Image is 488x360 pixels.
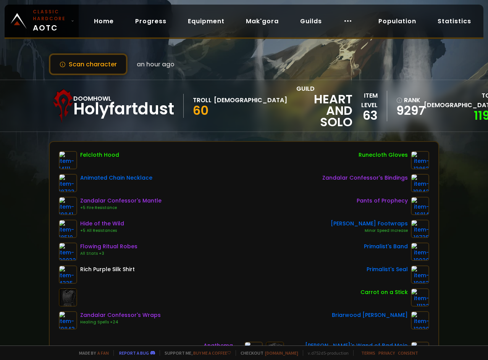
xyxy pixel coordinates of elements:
[80,265,135,273] div: Rich Purple Silk Shirt
[305,342,408,350] div: [PERSON_NAME]'s Wand of Bad Mojo
[322,174,408,182] div: Zandalar Confessor's Bindings
[352,91,378,110] div: item level
[73,103,174,115] div: Holyfartdust
[193,102,208,119] span: 60
[59,311,77,329] img: item-19843
[411,151,429,169] img: item-13863
[352,110,378,121] div: 63
[398,350,418,356] a: Consent
[364,243,408,251] div: Primalist's Band
[411,197,429,215] img: item-16814
[73,94,174,103] div: Doomhowl
[182,13,231,29] a: Equipment
[80,205,162,211] div: +5 Fire Resistance
[431,13,477,29] a: Statistics
[137,59,175,69] span: an hour ago
[80,151,119,159] div: Felcloth Hood
[129,13,173,29] a: Progress
[296,93,352,128] span: Heart and Solo
[303,350,349,356] span: v. d752d5 - production
[294,13,328,29] a: Guilds
[80,220,124,228] div: Hide of the Wild
[80,319,161,325] div: Healing Spells +24
[372,13,422,29] a: Population
[214,95,287,105] div: [DEMOGRAPHIC_DATA]
[33,8,68,22] small: Classic Hardcore
[193,95,212,105] div: Troll
[396,95,419,105] div: rank
[59,265,77,284] img: item-4335
[80,197,162,205] div: Zandalar Confessor's Mantle
[331,228,408,234] div: Minor Speed Increase
[411,220,429,238] img: item-18735
[33,8,68,34] span: AOTC
[411,311,429,329] img: item-12930
[59,220,77,238] img: item-18510
[88,13,120,29] a: Home
[240,13,285,29] a: Mak'gora
[265,350,298,356] a: [DOMAIN_NAME]
[411,265,429,284] img: item-19863
[359,151,408,159] div: Runecloth Gloves
[59,174,77,192] img: item-18723
[80,174,152,182] div: Animated Chain Necklace
[361,350,375,356] a: Terms
[411,288,429,307] img: item-11122
[236,350,298,356] span: Checkout
[411,174,429,192] img: item-19842
[80,228,124,234] div: +5 All Resistances
[378,350,395,356] a: Privacy
[49,53,128,75] button: Scan character
[5,5,79,37] a: Classic HardcoreAOTC
[80,251,137,257] div: All Stats +3
[331,220,408,228] div: [PERSON_NAME] Footwraps
[74,350,109,356] span: Made by
[296,84,352,128] div: guild
[367,265,408,273] div: Primalist's Seal
[193,350,231,356] a: Buy me a coffee
[360,288,408,296] div: Carrot on a Stick
[59,197,77,215] img: item-19841
[160,350,231,356] span: Support me,
[411,243,429,261] img: item-19920
[59,151,77,169] img: item-14111
[97,350,109,356] a: a fan
[80,243,137,251] div: Flowing Ritual Robes
[80,311,161,319] div: Zandalar Confessor's Wraps
[59,243,77,261] img: item-20032
[204,342,241,350] div: Anathema
[357,197,408,205] div: Pants of Prophecy
[396,105,419,116] a: 9297
[332,311,408,319] div: Briarwood [PERSON_NAME]
[119,350,149,356] a: Report a bug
